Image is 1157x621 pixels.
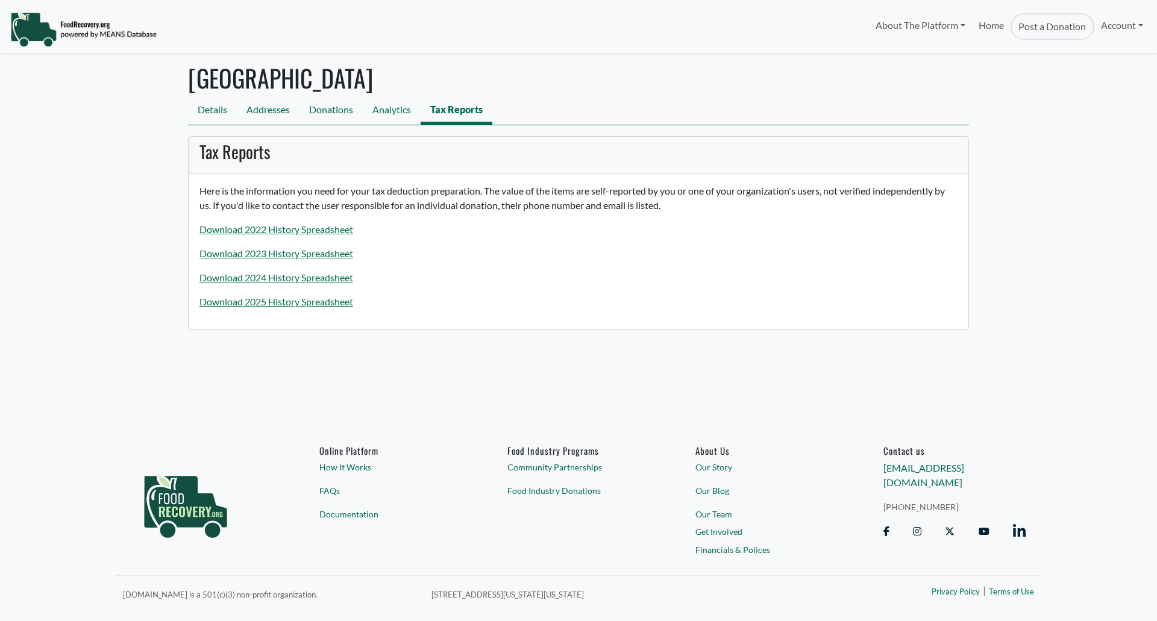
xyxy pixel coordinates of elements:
a: [PHONE_NUMBER] [883,501,1026,513]
a: [EMAIL_ADDRESS][DOMAIN_NAME] [883,463,964,488]
p: [DOMAIN_NAME] is a 501(c)(3) non-profit organization. [123,587,417,601]
a: Home [972,13,1011,40]
img: NavigationLogo_FoodRecovery-91c16205cd0af1ed486a0f1a7774a6544ea792ac00100771e7dd3ec7c0e58e41.png [10,11,157,48]
a: Addresses [237,98,299,125]
a: Download 2023 History Spreadsheet [199,248,353,259]
a: Our Blog [695,484,838,497]
p: Here is the information you need for your tax deduction preparation. The value of the items are s... [199,184,958,213]
span: | [983,584,986,598]
h1: [GEOGRAPHIC_DATA] [188,63,969,92]
a: Our Team [695,508,838,520]
a: Download 2024 History Spreadsheet [199,272,353,283]
h6: Online Platform [319,445,462,456]
a: Analytics [363,98,421,125]
a: Tax Reports [421,98,492,125]
a: Documentation [319,508,462,520]
a: About Us [695,445,838,456]
h3: Tax Reports [199,142,958,162]
h6: Contact us [883,445,1026,456]
a: Food Industry Donations [507,484,650,497]
a: Get Involved [695,526,838,538]
a: Our Story [695,461,838,474]
a: Post a Donation [1011,13,1094,40]
a: Download 2025 History Spreadsheet [199,296,353,307]
a: Donations [299,98,363,125]
img: food_recovery_green_logo-76242d7a27de7ed26b67be613a865d9c9037ba317089b267e0515145e5e51427.png [131,445,240,560]
a: Account [1094,13,1150,37]
a: Financials & Polices [695,543,838,556]
a: Terms of Use [989,587,1034,599]
p: [STREET_ADDRESS][US_STATE][US_STATE] [431,587,803,601]
a: Download 2022 History Spreadsheet [199,223,353,235]
a: About The Platform [868,13,971,37]
a: Privacy Policy [932,587,980,599]
a: Details [188,98,237,125]
a: How It Works [319,461,462,474]
a: Community Partnerships [507,461,650,474]
h6: Food Industry Programs [507,445,650,456]
a: FAQs [319,484,462,497]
